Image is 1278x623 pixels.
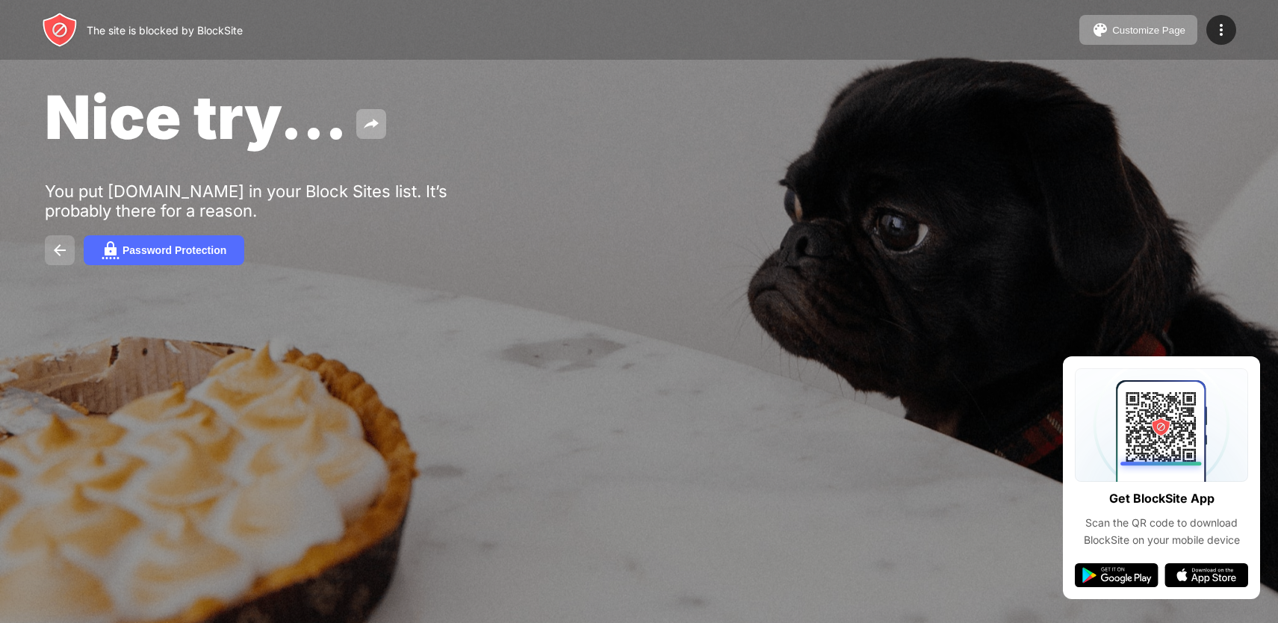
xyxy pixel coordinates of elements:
[1112,25,1185,36] div: Customize Page
[362,115,380,133] img: share.svg
[1164,563,1248,587] img: app-store.svg
[1212,21,1230,39] img: menu-icon.svg
[1109,488,1215,509] div: Get BlockSite App
[122,244,226,256] div: Password Protection
[1091,21,1109,39] img: pallet.svg
[42,12,78,48] img: header-logo.svg
[51,241,69,259] img: back.svg
[102,241,120,259] img: password.svg
[1075,563,1158,587] img: google-play.svg
[1075,515,1248,548] div: Scan the QR code to download BlockSite on your mobile device
[45,182,506,220] div: You put [DOMAIN_NAME] in your Block Sites list. It’s probably there for a reason.
[84,235,244,265] button: Password Protection
[87,24,243,37] div: The site is blocked by BlockSite
[1079,15,1197,45] button: Customize Page
[1075,368,1248,482] img: qrcode.svg
[45,81,347,153] span: Nice try...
